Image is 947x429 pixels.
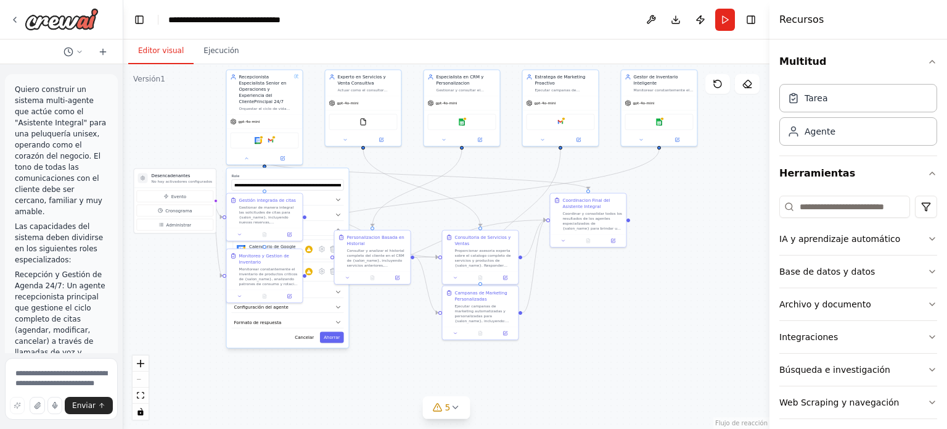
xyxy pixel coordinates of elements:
[436,101,457,106] font: gpt-4o-mini
[633,101,655,106] font: gpt-4o-mini
[563,211,622,285] font: Coordinar y consolidar todos los resultados de los agentes especializados de {salon_name} para br...
[359,119,367,126] img: Herramienta de lectura de archivos
[316,244,327,255] button: Configurar herramienta
[458,119,465,126] img: Hojas de cálculo de Google
[535,88,592,151] font: Ejecutar campanas de marketing personalizadas para {salon_name}, reactivando clientes que llevan ...
[232,302,344,314] button: Configuración del agente
[535,101,556,106] font: gpt-4o-mini
[306,217,546,279] g: Edge from ab962b67-f5d0-4e87-a0dd-9678e5e1850f to 5c57dbb7-93ca-4735-a8c8-ae3f543d2e79
[210,198,223,220] g: Edge from triggers to 33fe9196-642e-4dc2-a23c-d5d46e40a4aa
[455,235,511,246] font: Consultoria de Servicios y Ventas
[805,93,827,103] font: Tarea
[160,75,165,83] font: 1
[279,293,300,300] button: Abrir en el panel lateral
[239,106,292,111] div: Orquestar el ciclo de vida completo de las citas de cliente, desde la consulta inicial hasta la c...
[414,254,438,260] g: Edge from 9ef72b65-a248-431c-9b0a-7f266fb56a07 to b6886412-9b7f-4903-8133-28c2043b5c0c
[30,397,44,414] button: Subir archivos
[249,251,305,275] font: Integre con Google Calendar para administrar eventos, verificar la disponibilidad y acceder a los...
[660,136,695,144] button: Abrir en el panel lateral
[15,222,103,264] font: Las capacidades del sistema deben dividirse en los siguientes roles especializados:
[203,46,239,55] font: Ejecución
[234,320,282,325] font: Formato de respuesta
[715,420,768,427] font: Flujo de reacción
[779,79,937,156] div: Multitud
[232,317,344,328] button: Formato de respuesta
[137,219,214,231] button: Administrar
[634,88,694,146] font: Monitorear constantemente el inventario de {salon_name}, analizando patrones de consumo de produc...
[320,332,343,343] button: Ahorrar
[261,162,591,190] g: Edge from fa9f5df1-0cf7-49a2-9799-2f10d22d086c to 5c57dbb7-93ca-4735-a8c8-ae3f543d2e79
[255,137,262,144] img: Calendario de Google
[72,401,96,410] font: Enviar
[360,149,483,227] g: Edge from fe305d9c-51a1-4642-b245-805a0c93bbb5 to b6886412-9b7f-4903-8133-28c2043b5c0c
[226,70,303,165] div: Recepcionista Especialista Senior en Operaciones y Experiencia del ClientePrincipal 24/7Orquestar...
[550,193,627,248] div: Coordinacion Final del Asistente IntegralCoordinar y consolidar todos los resultados de los agent...
[226,249,303,304] div: Monitoreo y Gestion de InventarioMonitorear constantemente el inventario de productos criticos de...
[168,14,281,26] nav: migaja de pan
[522,217,546,260] g: Edge from b6886412-9b7f-4903-8133-28c2043b5c0c to 5c57dbb7-93ca-4735-a8c8-ae3f543d2e79
[131,11,148,28] button: Ocultar la barra lateral izquierda
[414,254,438,316] g: Edge from 9ef72b65-a248-431c-9b0a-7f266fb56a07 to 59462350-8b6a-407b-a6a8-b91cd3d7e8b2
[442,230,519,285] div: Consultoria de Servicios y VentasProporcionar asesoria experta sobre el catalogo completo de serv...
[779,256,937,288] button: Base de datos y datos
[575,237,601,244] button: No hay salida disponible
[779,267,875,277] font: Base de datos y datos
[424,70,501,147] div: Especialista en CRM y PersonalizacionGestionar y consultar el historial completo de cada cliente ...
[742,11,760,28] button: Ocultar la barra lateral derecha
[369,149,465,227] g: Edge from 84656437-9d2d-42b4-823c-90c6b4b065cb to 9ef72b65-a248-431c-9b0a-7f266fb56a07
[779,354,937,386] button: Búsqueda e investigación
[59,44,88,59] button: Cambiar al chat anterior
[252,293,277,300] button: No hay salida disponible
[779,223,937,255] button: IA y aprendizaje automático
[462,136,498,144] button: Abrir en el panel lateral
[467,274,493,281] button: No hay salida disponible
[137,191,214,202] button: Evento
[364,136,399,144] button: Abrir en el panel lateral
[477,149,564,282] g: Edge from ba43e0f1-2447-4b23-9510-ee6c665f600b to 59462350-8b6a-407b-a6a8-b91cd3d7e8b2
[239,267,299,340] font: Monitorear constantemente el inventario de productos criticos de {salon_name}, analizando patrone...
[133,356,149,420] div: Controles de flujo de React
[334,230,411,285] div: Personalizacion Basada en HistorialConsultar y analizar el historial completo del cliente en el C...
[387,274,408,281] button: Abrir en el panel lateral
[133,388,149,404] button: vista de ajuste
[138,46,184,55] font: Editor visual
[779,299,871,309] font: Archivo y documento
[226,193,303,242] div: Gestión integrada de citasGestionar de manera integral las solicitudes de citas para {salon_name}...
[715,420,768,427] a: Atribución de React Flow
[239,198,296,203] font: Gestión integrada de citas
[445,402,451,412] font: 5
[267,137,274,144] img: Google Gmail
[634,75,678,86] font: Gestor de Inventario Inteligente
[338,88,397,151] font: Actuar como el consultor experto de {salon_name}, conociendo a la perfección todo el catálogo de ...
[134,169,217,234] div: DesencadenantesNo hay activadores configuradosEventoCronogramaAdministrar
[165,208,192,213] font: Cronograma
[133,356,149,372] button: dar un golpe de zoom
[347,248,406,317] font: Consultar y analizar el historial completo del cliente en el CRM de {salon_name}, incluyendo serv...
[327,244,338,255] button: Herramienta de eliminación
[295,335,314,340] font: Cancelar
[494,274,515,281] button: Abrir en el panel lateral
[239,254,289,265] font: Monitoreo y Gestion de Inventario
[166,222,191,227] font: Administrar
[561,136,596,144] button: Abrir en el panel lateral
[133,75,160,83] font: Versión
[655,119,663,126] img: Hojas de cálculo de Google
[522,217,546,316] g: Edge from 59462350-8b6a-407b-a6a8-b91cd3d7e8b2 to 5c57dbb7-93ca-4735-a8c8-ae3f543d2e79
[437,75,484,86] font: Especialista en CRM y Personalizacion
[359,274,385,281] button: No hay salida disponible
[423,396,470,419] button: 5
[137,205,214,217] button: Cronograma
[557,119,564,126] img: Google Gmail
[494,330,515,337] button: Abrir en el panel lateral
[779,288,937,320] button: Archivo y documento
[779,44,937,79] button: Multitud
[442,286,519,341] div: Campanas de Marketing PersonalizadasEjecutar campanas de marketing automatizadas y personalizadas...
[327,266,338,277] button: Herramienta de eliminación
[65,397,113,414] button: Enviar
[237,245,245,254] img: Calendario de Google
[338,75,386,86] font: Experto en Servicios y Venta Consultiva
[133,404,149,420] button: alternar interactividad
[779,156,937,191] button: Herramientas
[522,70,599,147] div: Estratega de Marketing ProactivoEjecutar campanas de marketing personalizadas para {salon_name}, ...
[47,397,62,414] button: Haga clic para decir su idea de automatización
